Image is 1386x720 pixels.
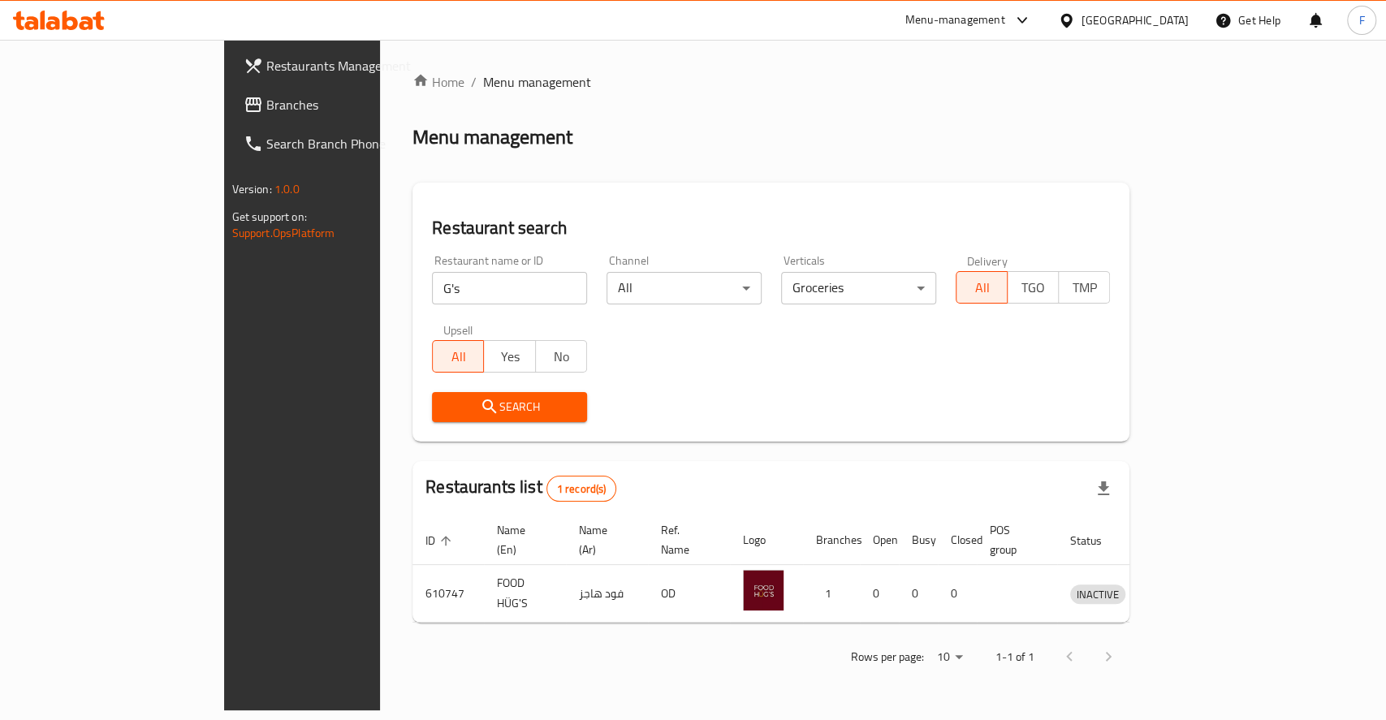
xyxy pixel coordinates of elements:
[730,515,803,565] th: Logo
[274,179,300,200] span: 1.0.0
[899,565,938,623] td: 0
[956,271,1008,304] button: All
[445,397,574,417] span: Search
[963,276,1001,300] span: All
[930,645,969,670] div: Rows per page:
[1007,271,1059,304] button: TGO
[781,272,936,304] div: Groceries
[497,520,546,559] span: Name (En)
[425,531,456,550] span: ID
[566,565,648,623] td: فود هاجز
[425,475,616,502] h2: Restaurants list
[471,72,477,92] li: /
[412,124,572,150] h2: Menu management
[967,255,1008,266] label: Delivery
[231,85,456,124] a: Branches
[743,570,784,610] img: FOOD HÜG'S
[803,515,860,565] th: Branches
[484,565,566,623] td: FOOD HÜG'S
[535,340,587,373] button: No
[546,476,617,502] div: Total records count
[648,565,730,623] td: OD
[432,216,1110,240] h2: Restaurant search
[803,565,860,623] td: 1
[938,565,977,623] td: 0
[232,179,272,200] span: Version:
[1014,276,1052,300] span: TGO
[899,515,938,565] th: Busy
[1058,271,1110,304] button: TMP
[432,272,587,304] input: Search for restaurant name or ID..
[232,206,307,227] span: Get support on:
[432,340,484,373] button: All
[607,272,762,304] div: All
[439,345,477,369] span: All
[1084,469,1123,508] div: Export file
[483,72,591,92] span: Menu management
[483,340,535,373] button: Yes
[579,520,628,559] span: Name (Ar)
[661,520,710,559] span: Ref. Name
[231,46,456,85] a: Restaurants Management
[231,124,456,163] a: Search Branch Phone
[412,515,1201,623] table: enhanced table
[860,565,899,623] td: 0
[266,56,443,75] span: Restaurants Management
[1070,531,1123,550] span: Status
[850,647,923,667] p: Rows per page:
[938,515,977,565] th: Closed
[1070,584,1125,604] div: INACTIVE
[266,95,443,114] span: Branches
[432,392,587,422] button: Search
[860,515,899,565] th: Open
[990,520,1038,559] span: POS group
[1358,11,1364,29] span: F
[905,11,1005,30] div: Menu-management
[542,345,581,369] span: No
[490,345,529,369] span: Yes
[1070,585,1125,604] span: INACTIVE
[266,134,443,153] span: Search Branch Phone
[443,324,473,335] label: Upsell
[1065,276,1103,300] span: TMP
[412,72,1129,92] nav: breadcrumb
[232,222,335,244] a: Support.OpsPlatform
[995,647,1034,667] p: 1-1 of 1
[547,481,616,497] span: 1 record(s)
[1082,11,1189,29] div: [GEOGRAPHIC_DATA]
